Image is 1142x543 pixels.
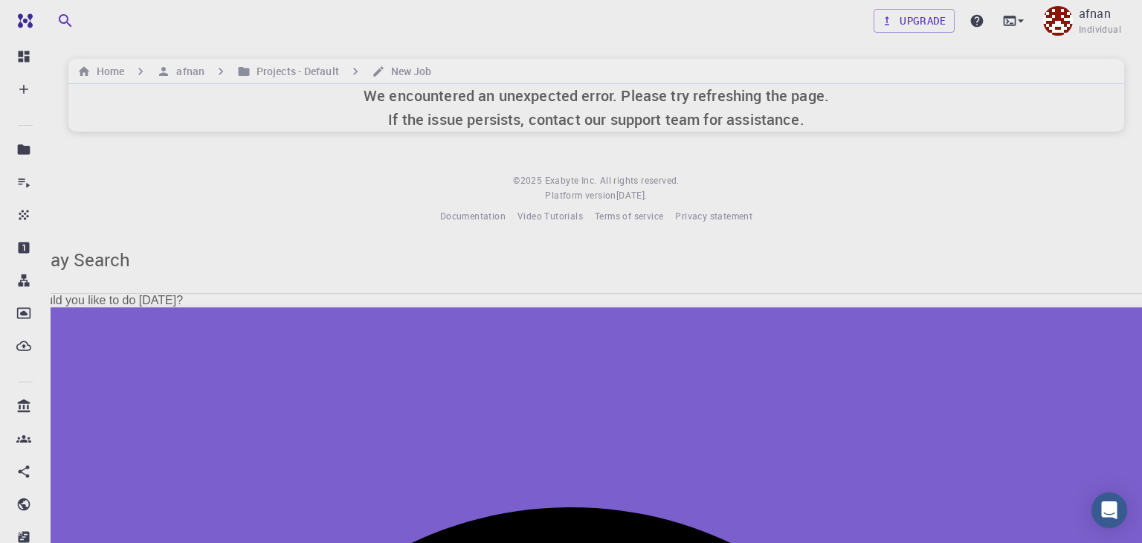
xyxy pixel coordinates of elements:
nav: breadcrumb [74,63,434,80]
span: © 2025 [513,173,544,188]
h6: We encountered an unexpected error. Please try refreshing the page. If the issue persists, contac... [364,84,829,132]
span: Exabyte Inc. [545,174,597,186]
a: Upgrade [874,9,955,33]
span: Privacy statement [675,210,752,222]
span: Platform version [545,188,616,203]
img: logo [12,13,33,28]
h6: New Job [385,63,432,80]
span: All rights reserved. [600,173,680,188]
p: afnan [1079,4,1111,22]
span: Individual [1079,22,1121,37]
h6: Home [91,63,124,80]
span: Terms of service [595,210,663,222]
h6: Projects - Default [251,63,339,80]
img: afnan [1043,6,1073,36]
div: Open Intercom Messenger [1091,492,1127,528]
span: [DATE] . [616,189,648,201]
span: Documentation [440,210,506,222]
h6: afnan [170,63,204,80]
span: Support [30,10,83,24]
span: Video Tutorials [517,210,583,222]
